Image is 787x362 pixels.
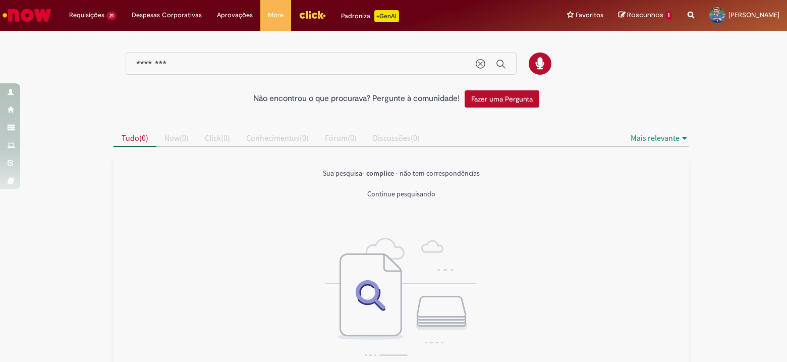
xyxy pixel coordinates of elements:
[465,90,539,108] button: Fazer uma Pergunta
[619,11,672,20] a: Rascunhos
[253,94,460,104] h2: Não encontrou o que procurava? Pergunte à comunidade!
[374,10,399,22] p: +GenAi
[576,10,603,20] span: Favoritos
[665,11,672,20] span: 1
[299,7,326,22] img: click_logo_yellow_360x200.png
[217,10,253,20] span: Aprovações
[728,11,779,19] span: [PERSON_NAME]
[341,10,399,22] div: Padroniza
[268,10,284,20] span: More
[1,5,53,25] img: ServiceNow
[69,10,104,20] span: Requisições
[132,10,202,20] span: Despesas Corporativas
[627,10,663,20] span: Rascunhos
[106,12,117,20] span: 21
